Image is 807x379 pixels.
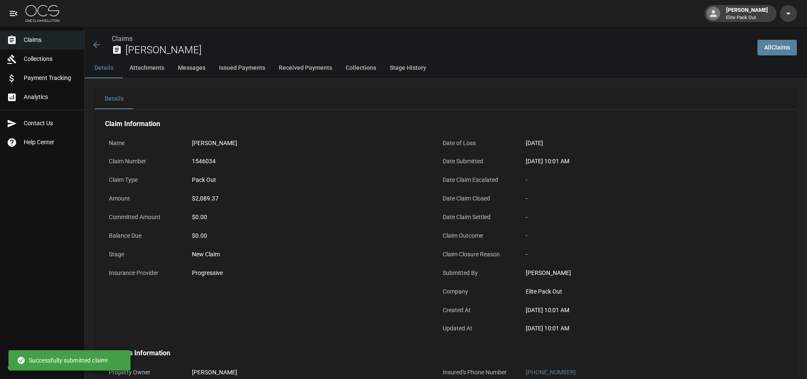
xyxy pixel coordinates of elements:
[526,250,759,259] div: -
[85,58,807,78] div: anchor tabs
[105,246,181,263] p: Stage
[112,34,751,44] nav: breadcrumb
[105,153,181,170] p: Claim Number
[105,172,181,188] p: Claim Type
[526,324,759,333] div: [DATE] 10:01 AM
[95,89,133,109] button: Details
[105,120,763,128] h4: Claim Information
[192,139,237,148] div: [PERSON_NAME]
[123,58,171,78] button: Attachments
[192,176,216,184] div: Pack Out
[526,176,759,184] div: -
[105,135,181,151] p: Name
[24,93,78,102] span: Analytics
[526,213,759,222] div: -
[439,228,515,244] p: Claim Outcome
[25,5,59,22] img: ocs-logo-white-transparent.png
[105,349,763,357] h4: Insured's Information
[105,228,181,244] p: Balance Due
[192,250,425,259] div: New Claim
[383,58,433,78] button: Stage History
[192,213,425,222] div: $0.00
[105,190,181,207] p: Amount
[439,246,515,263] p: Claim Closure Reason
[24,36,78,44] span: Claims
[439,153,515,170] p: Date Submitted
[85,58,123,78] button: Details
[526,306,759,315] div: [DATE] 10:01 AM
[24,74,78,82] span: Payment Tracking
[105,265,181,281] p: Insurance Provider
[171,58,212,78] button: Messages
[439,172,515,188] p: Date Claim Escalated
[723,6,771,21] div: [PERSON_NAME]
[439,135,515,151] p: Date of Loss
[192,194,219,203] div: $2,089.37
[439,209,515,225] p: Date Claim Settled
[439,265,515,281] p: Submitted By
[5,5,22,22] button: open drawer
[24,119,78,128] span: Contact Us
[526,139,543,148] div: [DATE]
[526,157,759,166] div: [DATE] 10:01 AM
[272,58,339,78] button: Received Payments
[526,369,576,376] a: [PHONE_NUMBER]
[95,89,797,109] div: details tabs
[439,190,515,207] p: Date Claim Closed
[526,231,759,240] div: -
[526,194,759,203] div: -
[105,209,181,225] p: Committed Amount
[439,302,515,319] p: Created At
[17,353,108,368] div: Successfully submitted claim!
[24,138,78,147] span: Help Center
[192,231,425,240] div: $0.00
[112,35,133,43] a: Claims
[212,58,272,78] button: Issued Payments
[439,320,515,337] p: Updated At
[526,287,759,296] div: Elite Pack Out
[339,58,383,78] button: Collections
[24,55,78,63] span: Collections
[757,40,797,55] a: AllClaims
[726,14,768,22] p: Elite Pack Out
[439,283,515,300] p: Company
[192,157,216,166] div: 1546034
[526,269,759,277] div: [PERSON_NAME]
[125,44,751,56] h2: [PERSON_NAME]
[192,368,237,377] div: [PERSON_NAME]
[192,269,223,277] div: Progressive
[8,363,77,372] div: © 2025 One Claim Solution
